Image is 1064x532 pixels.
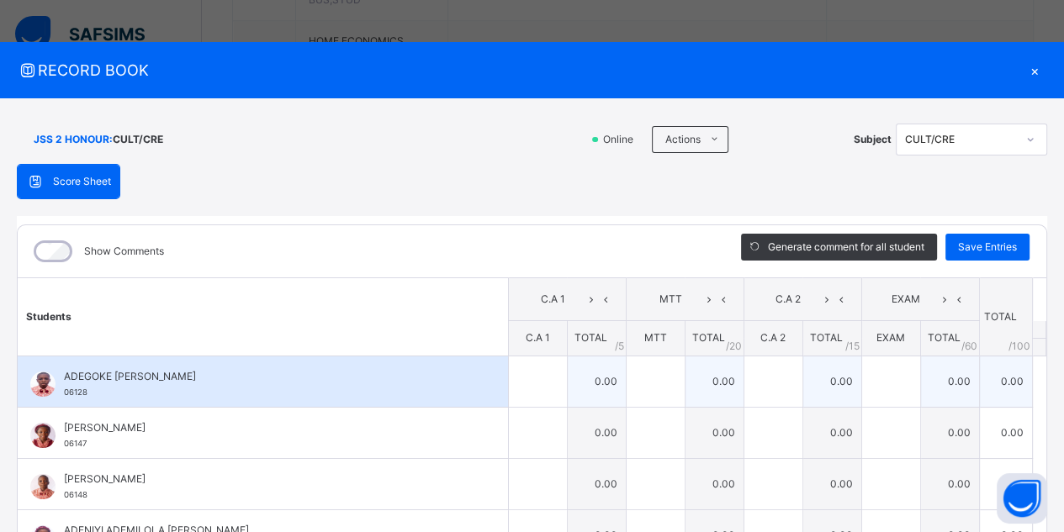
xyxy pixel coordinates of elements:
[876,331,905,344] span: EXAM
[760,331,786,344] span: C.A 2
[64,369,470,384] span: ADEGOKE [PERSON_NAME]
[692,331,725,344] span: TOTAL
[685,458,744,509] td: 0.00
[526,331,550,344] span: C.A 1
[685,407,744,458] td: 0.00
[845,339,860,354] span: / 15
[726,339,742,354] span: / 20
[920,407,979,458] td: 0.00
[113,132,163,147] span: CULT/CRE
[30,423,56,448] img: 06147.png
[768,240,924,255] span: Generate comment for all student
[521,292,585,307] span: C.A 1
[567,356,626,407] td: 0.00
[53,174,111,189] span: Score Sheet
[665,132,701,147] span: Actions
[64,490,87,499] span: 06148
[802,356,861,407] td: 0.00
[920,458,979,509] td: 0.00
[64,439,87,448] span: 06147
[34,132,113,147] span: JSS 2 HONOUR :
[920,356,979,407] td: 0.00
[802,407,861,458] td: 0.00
[979,356,1032,407] td: 0.00
[601,132,643,147] span: Online
[574,331,607,344] span: TOTAL
[26,310,71,323] span: Students
[961,339,977,354] span: / 60
[64,471,470,487] span: [PERSON_NAME]
[979,458,1032,509] td: 0.00
[854,132,892,147] span: Subject
[802,458,861,509] td: 0.00
[30,474,56,499] img: 06148.png
[928,331,961,344] span: TOTAL
[685,356,744,407] td: 0.00
[810,331,843,344] span: TOTAL
[567,458,626,509] td: 0.00
[875,292,938,307] span: EXAM
[17,59,1022,82] span: RECORD BOOK
[639,292,702,307] span: MTT
[997,473,1047,524] button: Open asap
[1008,339,1030,354] span: /100
[905,132,1016,147] div: CULT/CRE
[979,407,1032,458] td: 0.00
[979,278,1032,356] th: TOTAL
[64,420,470,435] span: [PERSON_NAME]
[64,387,87,397] span: 06128
[84,244,164,259] label: Show Comments
[30,371,56,397] img: 06128.png
[644,331,667,344] span: MTT
[567,407,626,458] td: 0.00
[615,339,624,354] span: / 5
[1022,59,1047,82] div: ×
[757,292,820,307] span: C.A 2
[958,240,1017,255] span: Save Entries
